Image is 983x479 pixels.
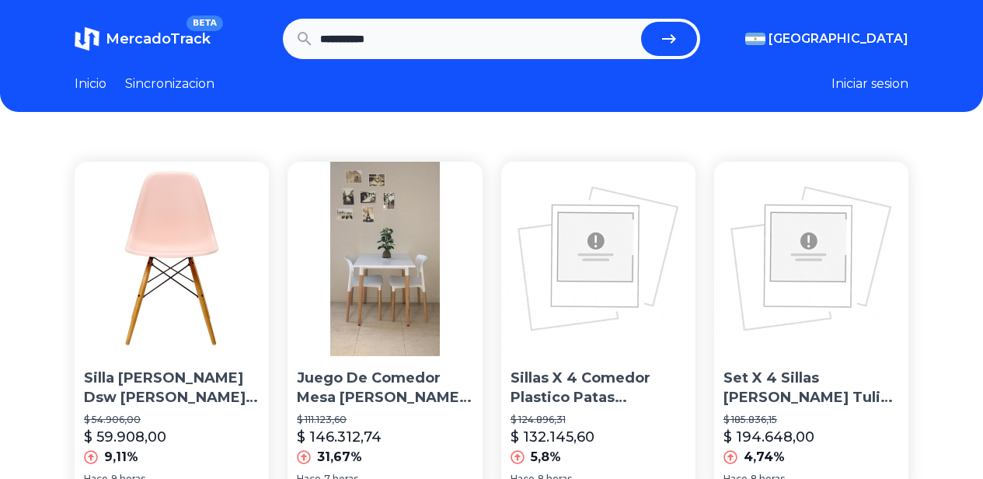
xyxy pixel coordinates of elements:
a: Sincronizacion [125,75,214,93]
a: Inicio [75,75,106,93]
img: MercadoTrack [75,26,99,51]
p: $ 132.145,60 [511,426,594,448]
p: $ 194.648,00 [723,426,814,448]
p: Juego De Comedor Mesa [PERSON_NAME] Madera 70 X 70 + 2 Sillas [GEOGRAPHIC_DATA] [297,369,472,407]
p: 9,11% [104,448,138,467]
img: Sillas X 4 Comedor Plastico Patas De Madera Diseño Eames Dsw [501,162,695,356]
img: Silla Eames Dsw Rosa - Alto Impacto [75,162,269,356]
p: $ 54.906,00 [84,414,260,426]
img: Set X 4 Sillas Eames Tulip De Comedor Almohadón Patas Madera [714,162,908,356]
p: Sillas X 4 Comedor Plastico Patas [PERSON_NAME] Diseño [PERSON_NAME] Dsw [511,369,686,407]
p: $ 124.896,31 [511,414,686,426]
button: [GEOGRAPHIC_DATA] [745,30,908,48]
p: $ 111.123,60 [297,414,472,426]
p: 31,67% [317,448,362,467]
button: Iniciar sesion [831,75,908,93]
span: MercadoTrack [106,30,211,47]
span: [GEOGRAPHIC_DATA] [769,30,908,48]
p: Silla [PERSON_NAME] Dsw [PERSON_NAME] - Alto Impacto [84,369,260,407]
p: $ 146.312,74 [297,426,382,448]
p: 4,74% [744,448,785,467]
span: BETA [186,16,223,31]
p: $ 185.836,15 [723,414,899,426]
p: Set X 4 Sillas [PERSON_NAME] Tulip De Comedor Almohadón [PERSON_NAME] [723,369,899,407]
img: Argentina [745,33,765,45]
img: Juego De Comedor Mesa Eames Madera 70 X 70 + 2 Sillas Milan [288,162,482,356]
a: MercadoTrackBETA [75,26,211,51]
p: 5,8% [531,448,561,467]
p: $ 59.908,00 [84,426,166,448]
